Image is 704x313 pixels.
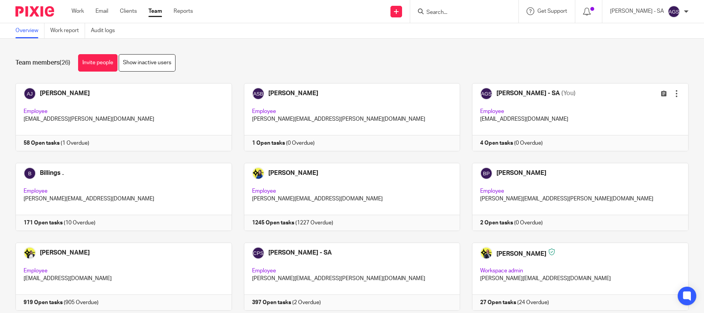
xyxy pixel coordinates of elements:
[119,54,176,72] a: Show inactive users
[95,7,108,15] a: Email
[78,54,118,72] a: Invite people
[15,6,54,17] img: Pixie
[91,23,121,38] a: Audit logs
[15,59,70,67] h1: Team members
[72,7,84,15] a: Work
[174,7,193,15] a: Reports
[668,5,680,18] img: svg%3E
[50,23,85,38] a: Work report
[426,9,495,16] input: Search
[60,60,70,66] span: (26)
[15,23,44,38] a: Overview
[120,7,137,15] a: Clients
[610,7,664,15] p: [PERSON_NAME] - SA
[537,9,567,14] span: Get Support
[148,7,162,15] a: Team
